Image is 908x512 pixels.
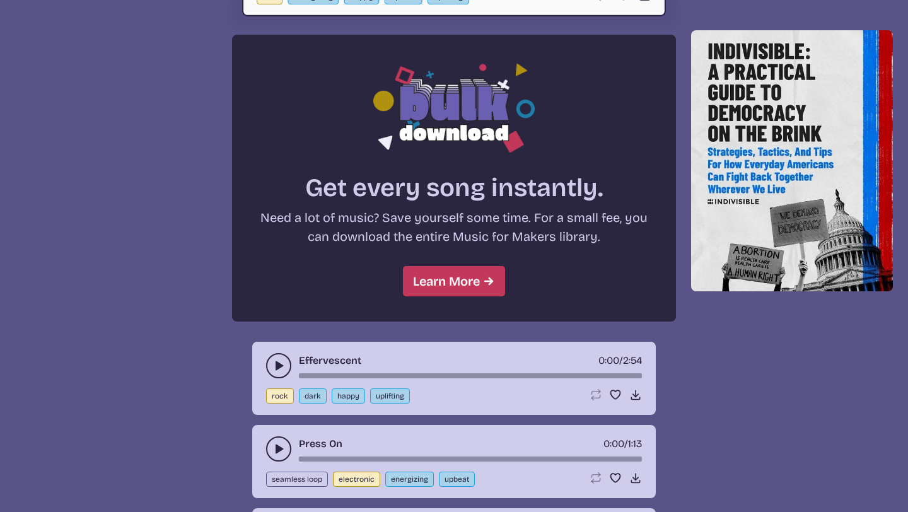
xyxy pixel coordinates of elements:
img: Bulk download [373,60,535,153]
button: rock [266,388,294,404]
button: electronic [333,472,380,487]
div: / [603,436,642,451]
button: dark [299,388,327,404]
button: play-pause toggle [266,436,291,462]
div: song-time-bar [299,457,642,462]
a: Learn More [403,266,505,296]
span: timer [603,438,624,450]
button: Favorite [609,388,622,401]
button: Loop [589,472,602,484]
h2: Get every song instantly. [255,173,653,203]
button: upbeat [439,472,475,487]
button: Loop [589,388,602,401]
div: / [598,353,642,368]
button: Favorite [609,472,622,484]
a: Press On [299,436,342,451]
span: 2:54 [623,354,642,366]
a: Effervescent [299,353,361,368]
button: energizing [385,472,434,487]
button: happy [332,388,365,404]
img: Help save our democracy! [691,30,893,291]
button: seamless loop [266,472,328,487]
span: 1:13 [628,438,642,450]
div: song-time-bar [299,373,642,378]
button: uplifting [370,388,410,404]
p: Need a lot of music? Save yourself some time. For a small fee, you can download the entire Music ... [255,208,653,246]
button: play-pause toggle [266,353,291,378]
span: timer [598,354,619,366]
